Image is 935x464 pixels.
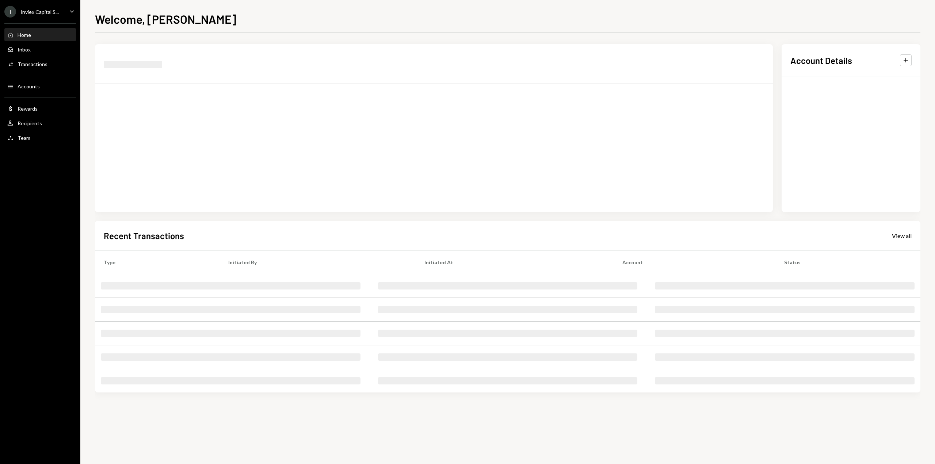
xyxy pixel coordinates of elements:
div: Recipients [18,120,42,126]
a: Rewards [4,102,76,115]
th: Type [95,250,220,274]
h2: Account Details [790,54,852,66]
a: View all [892,231,912,239]
a: Team [4,131,76,144]
a: Recipients [4,116,76,130]
a: Transactions [4,57,76,70]
div: Team [18,135,30,141]
div: I [4,6,16,18]
div: Accounts [18,83,40,89]
th: Initiated At [416,250,614,274]
a: Accounts [4,80,76,93]
div: Inviex Capital S... [20,9,59,15]
a: Home [4,28,76,41]
h2: Recent Transactions [104,230,184,242]
div: Home [18,32,31,38]
th: Account [614,250,775,274]
a: Inbox [4,43,76,56]
div: Inbox [18,46,31,53]
th: Initiated By [220,250,416,274]
div: Transactions [18,61,47,67]
th: Status [775,250,920,274]
h1: Welcome, [PERSON_NAME] [95,12,236,26]
div: Rewards [18,106,38,112]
